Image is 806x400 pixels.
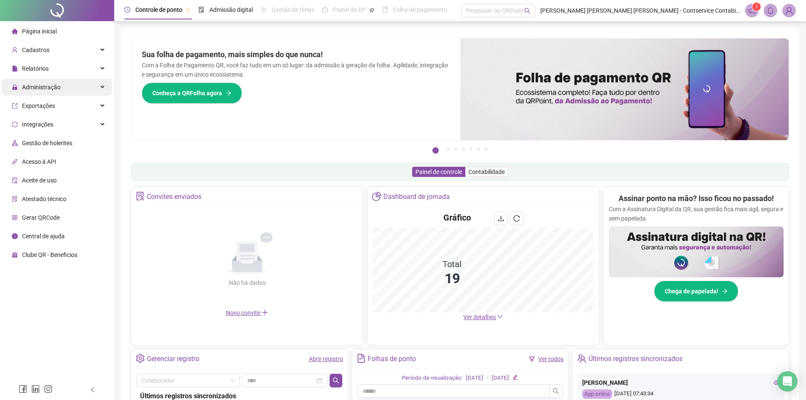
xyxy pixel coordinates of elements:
span: export [12,103,18,109]
span: search [524,8,531,14]
div: [PERSON_NAME] [582,378,779,387]
span: Página inicial [22,28,57,35]
span: eye [773,380,779,386]
span: info-circle [12,233,18,239]
a: Ver detalhes down [463,314,503,320]
span: Painel de controle [415,168,462,175]
span: edit [512,375,518,380]
span: arrow-right [722,288,728,294]
span: search [333,377,339,384]
span: audit [12,177,18,183]
span: Clube QR - Beneficios [22,251,77,258]
span: Acesso à API [22,158,56,165]
span: pushpin [369,8,374,13]
div: Open Intercom Messenger [777,371,798,392]
button: 4 [461,147,465,152]
span: clock-circle [124,7,130,13]
span: filter [529,356,535,362]
img: 88555 [783,4,795,17]
span: Central de ajuda [22,233,65,240]
h2: Sua folha de pagamento, mais simples do que nunca! [142,49,450,61]
button: 3 [454,147,458,152]
div: Convites enviados [147,190,201,204]
a: Ver todos [538,356,564,362]
img: banner%2F8d14a306-6205-4263-8e5b-06e9a85ad873.png [460,39,789,140]
span: pie-chart [372,192,381,201]
span: Ver detalhes [463,314,496,320]
p: Com a Folha de Pagamento QR, você faz tudo em um só lugar: da admissão à geração da folha. Agilid... [142,61,450,79]
span: arrow-right [226,90,231,96]
span: facebook [19,385,27,393]
span: user-add [12,47,18,53]
div: - [487,374,488,383]
sup: 1 [752,3,761,11]
div: Últimos registros sincronizados [589,352,682,366]
div: Gerenciar registro [147,352,199,366]
span: left [90,387,96,393]
button: 5 [469,147,473,152]
span: search [553,388,559,394]
span: sun [261,7,267,13]
span: Aceite de uso [22,177,57,184]
h2: Assinar ponto na mão? Isso ficou no passado! [619,193,774,204]
span: Painel do DP [333,6,366,13]
span: Admissão digital [209,6,253,13]
div: Não há dados [208,278,286,287]
span: Conheça a QRFolha agora [152,88,222,98]
button: Chega de papelada! [654,281,738,302]
span: lock [12,84,18,90]
span: file-text [357,354,366,363]
div: Dashboard de jornada [383,190,450,204]
span: home [12,28,18,34]
button: 1 [432,147,439,154]
div: App online [582,389,612,399]
span: solution [12,196,18,202]
span: Gerar QRCode [22,214,60,221]
button: 2 [446,147,450,152]
div: [DATE] 07:43:34 [582,389,779,399]
div: Folhas de ponto [368,352,416,366]
span: solution [136,192,145,201]
span: Administração [22,84,61,91]
span: bell [767,7,774,14]
span: Cadastros [22,47,50,53]
div: [DATE] [466,374,483,383]
div: [DATE] [492,374,509,383]
button: 7 [484,147,488,152]
span: setting [136,354,145,363]
p: Com a Assinatura Digital da QR, sua gestão fica mais ágil, segura e sem papelada. [609,204,784,223]
span: download [498,215,504,222]
span: plus [261,309,268,316]
span: Folha de pagamento [393,6,447,13]
span: book [382,7,388,13]
span: file [12,66,18,72]
span: Contabilidade [468,168,505,175]
span: Novo convite [226,309,268,316]
a: Abrir registro [309,356,343,362]
span: down [497,314,503,320]
h4: Gráfico [443,212,471,223]
span: Chega de papelada! [665,287,718,296]
span: reload [513,215,520,222]
span: Relatórios [22,65,49,72]
span: file-done [198,7,204,13]
span: qrcode [12,215,18,221]
span: Gestão de holerites [22,140,72,146]
span: linkedin [31,385,40,393]
span: notification [748,7,756,14]
span: gift [12,252,18,258]
span: dashboard [322,7,328,13]
span: Atestado técnico [22,196,66,202]
span: Controle de ponto [135,6,182,13]
span: sync [12,121,18,127]
span: pushpin [186,8,191,13]
img: banner%2F02c71560-61a6-44d4-94b9-c8ab97240462.png [609,226,784,277]
span: [PERSON_NAME] [PERSON_NAME] [PERSON_NAME] - Contservice Contabilidade LTDA [540,6,740,15]
div: Período de visualização: [402,374,462,383]
span: apartment [12,140,18,146]
span: 1 [755,4,758,10]
button: Conheça a QRFolha agora [142,83,242,104]
span: Exportações [22,102,55,109]
span: team [577,354,586,363]
span: Gestão de férias [272,6,314,13]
